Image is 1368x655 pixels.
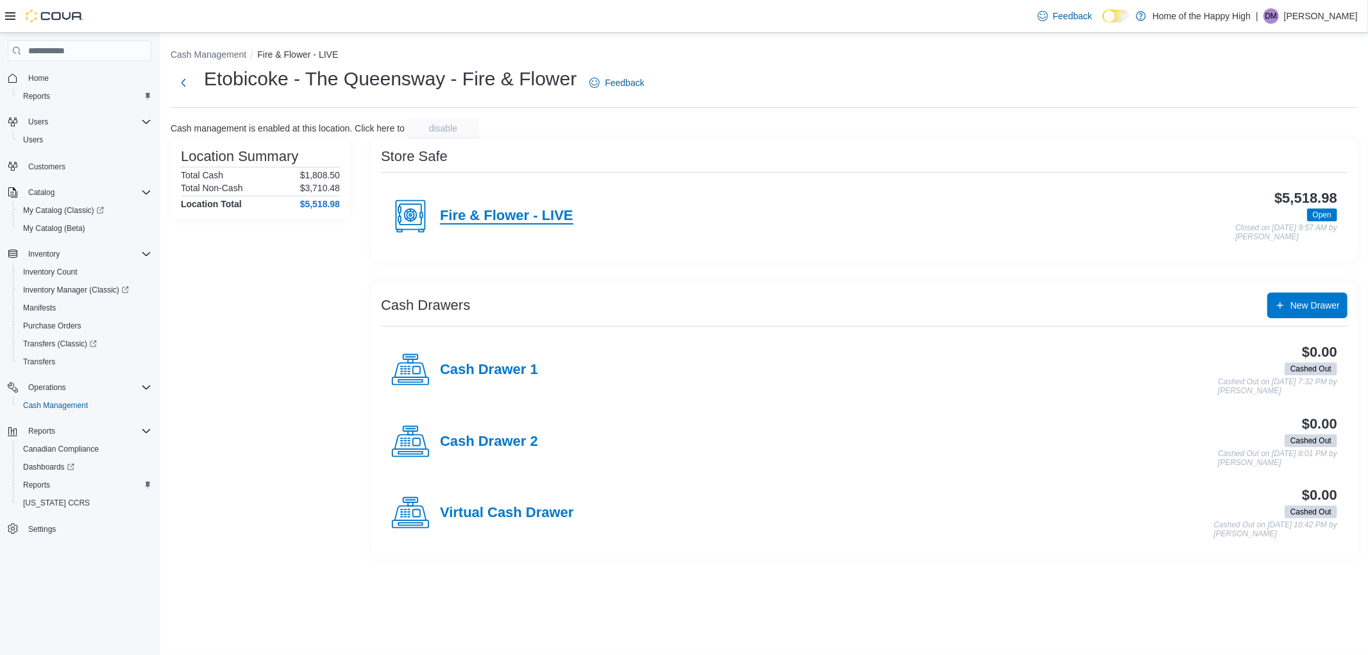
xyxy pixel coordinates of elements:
[28,249,60,259] span: Inventory
[13,131,156,149] button: Users
[1153,8,1251,24] p: Home of the Happy High
[18,221,90,236] a: My Catalog (Beta)
[13,299,156,317] button: Manifests
[23,380,151,395] span: Operations
[3,422,156,440] button: Reports
[23,185,151,200] span: Catalog
[23,159,71,174] a: Customers
[1213,521,1337,538] p: Cashed Out on [DATE] 10:42 PM by [PERSON_NAME]
[18,89,151,104] span: Reports
[23,444,99,454] span: Canadian Compliance
[440,434,538,450] h4: Cash Drawer 2
[3,157,156,175] button: Customers
[23,303,56,313] span: Manifests
[23,246,65,262] button: Inventory
[28,187,55,198] span: Catalog
[1284,8,1358,24] p: [PERSON_NAME]
[23,246,151,262] span: Inventory
[23,480,50,490] span: Reports
[381,298,470,313] h3: Cash Drawers
[18,264,83,280] a: Inventory Count
[13,263,156,281] button: Inventory Count
[18,203,151,218] span: My Catalog (Classic)
[23,267,78,277] span: Inventory Count
[23,223,85,234] span: My Catalog (Beta)
[23,205,104,216] span: My Catalog (Classic)
[440,505,574,522] h4: Virtual Cash Drawer
[381,149,448,164] h3: Store Safe
[171,123,405,133] p: Cash management is enabled at this location. Click here to
[1033,3,1097,29] a: Feedback
[23,135,43,145] span: Users
[18,282,151,298] span: Inventory Manager (Classic)
[23,462,74,472] span: Dashboards
[18,336,102,352] a: Transfers (Classic)
[1290,435,1331,447] span: Cashed Out
[584,70,649,96] a: Feedback
[3,69,156,87] button: Home
[23,521,151,537] span: Settings
[18,300,61,316] a: Manifests
[300,183,340,193] p: $3,710.48
[3,379,156,396] button: Operations
[18,132,151,148] span: Users
[1218,378,1337,395] p: Cashed Out on [DATE] 7:32 PM by [PERSON_NAME]
[3,520,156,538] button: Settings
[1290,363,1331,375] span: Cashed Out
[1285,362,1337,375] span: Cashed Out
[13,494,156,512] button: [US_STATE] CCRS
[28,73,49,83] span: Home
[257,49,338,60] button: Fire & Flower - LIVE
[28,426,55,436] span: Reports
[23,321,81,331] span: Purchase Orders
[13,201,156,219] a: My Catalog (Classic)
[23,357,55,367] span: Transfers
[1265,8,1278,24] span: DM
[18,441,151,457] span: Canadian Compliance
[23,91,50,101] span: Reports
[1290,299,1340,312] span: New Drawer
[18,477,55,493] a: Reports
[171,49,246,60] button: Cash Management
[18,398,151,413] span: Cash Management
[18,264,151,280] span: Inventory Count
[18,495,151,511] span: Washington CCRS
[1102,10,1129,23] input: Dark Mode
[23,423,151,439] span: Reports
[18,354,60,370] a: Transfers
[23,185,60,200] button: Catalog
[181,170,223,180] h6: Total Cash
[171,48,1358,64] nav: An example of EuiBreadcrumbs
[23,498,90,508] span: [US_STATE] CCRS
[23,423,60,439] button: Reports
[13,219,156,237] button: My Catalog (Beta)
[1307,208,1337,221] span: Open
[18,221,151,236] span: My Catalog (Beta)
[3,183,156,201] button: Catalog
[1256,8,1258,24] p: |
[1302,416,1337,432] h3: $0.00
[171,70,196,96] button: Next
[1285,506,1337,518] span: Cashed Out
[18,318,87,334] a: Purchase Orders
[1290,506,1331,518] span: Cashed Out
[23,522,61,537] a: Settings
[18,132,48,148] a: Users
[13,281,156,299] a: Inventory Manager (Classic)
[3,245,156,263] button: Inventory
[18,459,80,475] a: Dashboards
[28,382,66,393] span: Operations
[18,318,151,334] span: Purchase Orders
[1102,22,1103,23] span: Dark Mode
[28,117,48,127] span: Users
[1302,488,1337,503] h3: $0.00
[181,199,242,209] h4: Location Total
[23,70,151,86] span: Home
[13,353,156,371] button: Transfers
[429,122,457,135] span: disable
[28,162,65,172] span: Customers
[204,66,577,92] h1: Etobicoke - The Queensway - Fire & Flower
[1053,10,1092,22] span: Feedback
[23,114,53,130] button: Users
[18,336,151,352] span: Transfers (Classic)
